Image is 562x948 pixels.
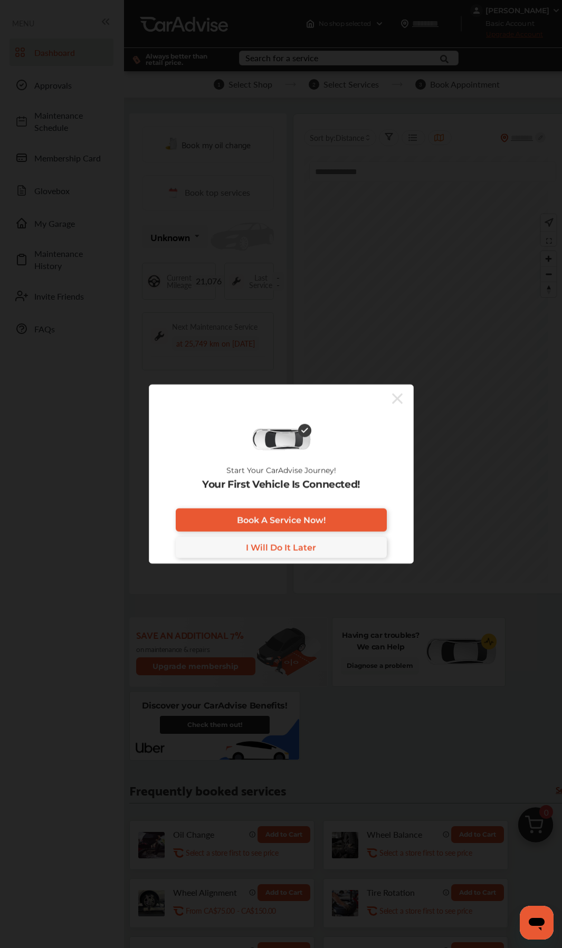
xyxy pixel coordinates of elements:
[237,515,326,525] span: Book A Service Now!
[202,479,360,491] p: Your First Vehicle Is Connected!
[176,509,387,532] a: Book A Service Now!
[251,428,311,451] img: diagnose-vehicle.c84bcb0a.svg
[298,424,311,437] img: check-icon.521c8815.svg
[176,537,387,558] a: I Will Do It Later
[226,466,336,475] p: Start Your CarAdvise Journey!
[520,906,554,940] iframe: Button to launch messaging window
[246,542,316,552] span: I Will Do It Later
